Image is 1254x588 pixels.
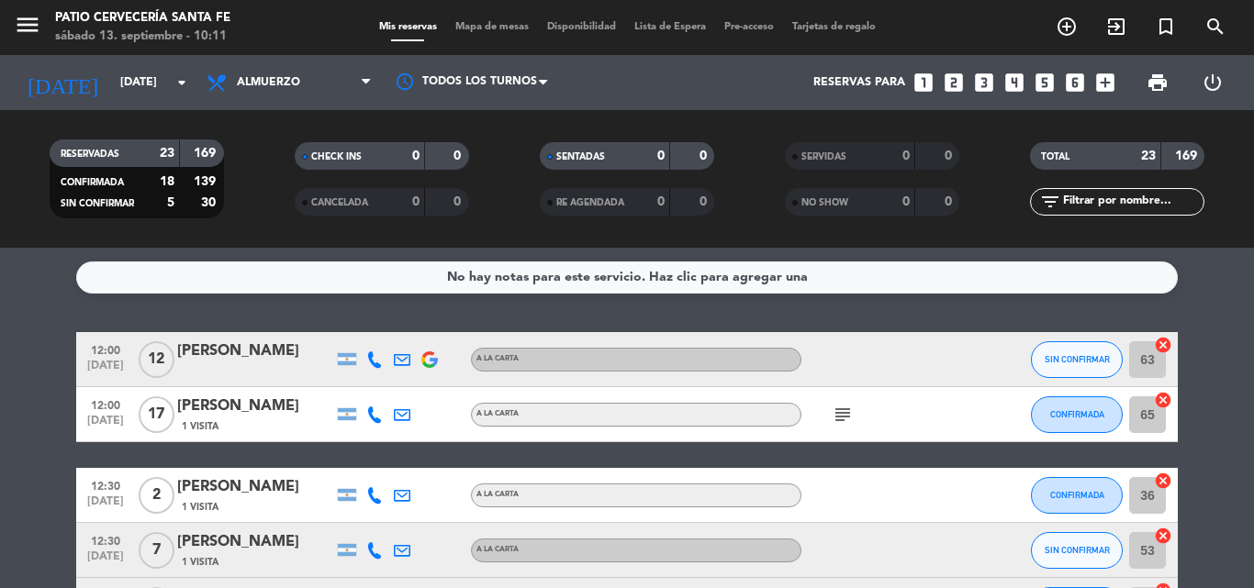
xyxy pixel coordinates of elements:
strong: 169 [194,147,219,160]
strong: 0 [902,150,910,162]
span: Mapa de mesas [446,22,538,32]
span: A LA CARTA [476,410,519,417]
i: looks_4 [1002,71,1026,94]
strong: 0 [700,150,711,162]
span: 2 [139,477,174,514]
span: 12:00 [83,338,129,360]
span: 17 [139,396,174,433]
i: looks_6 [1063,71,1087,94]
div: No hay notas para este servicio. Haz clic para agregar una [447,267,808,288]
input: Filtrar por nombre... [1061,192,1204,212]
div: [PERSON_NAME] [177,530,333,554]
span: SIN CONFIRMAR [1045,545,1110,555]
span: CONFIRMADA [1050,490,1104,500]
span: [DATE] [83,415,129,436]
span: 12:30 [83,474,129,495]
strong: 23 [1141,150,1156,162]
i: search [1204,16,1226,38]
strong: 5 [167,196,174,209]
strong: 0 [453,195,465,208]
i: menu [14,11,41,39]
span: SERVIDAS [801,152,846,161]
button: CONFIRMADA [1031,477,1123,514]
span: A LA CARTA [476,491,519,498]
span: 1 Visita [182,555,218,570]
i: cancel [1154,336,1172,354]
strong: 18 [160,175,174,188]
i: cancel [1154,527,1172,545]
i: looks_two [942,71,966,94]
span: Pre-acceso [715,22,783,32]
i: add_circle_outline [1056,16,1078,38]
div: Patio Cervecería Santa Fe [55,9,230,28]
div: [PERSON_NAME] [177,394,333,418]
i: filter_list [1039,191,1061,213]
span: [DATE] [83,550,129,571]
div: sábado 13. septiembre - 10:11 [55,28,230,46]
i: looks_one [912,71,935,94]
span: Reservas para [813,76,905,89]
strong: 139 [194,175,219,188]
i: looks_3 [972,71,996,94]
div: [PERSON_NAME] [177,339,333,363]
strong: 0 [657,150,665,162]
span: print [1147,72,1169,94]
i: arrow_drop_down [171,72,193,94]
i: cancel [1154,472,1172,490]
i: exit_to_app [1105,16,1127,38]
i: [DATE] [14,62,111,103]
span: TOTAL [1041,152,1069,161]
span: 12 [139,341,174,378]
span: SIN CONFIRMAR [61,199,134,208]
span: 1 Visita [182,419,218,434]
div: [PERSON_NAME] [177,475,333,499]
strong: 0 [945,195,956,208]
strong: 0 [902,195,910,208]
span: Tarjetas de regalo [783,22,885,32]
span: RESERVADAS [61,150,119,159]
span: RE AGENDADA [556,198,624,207]
i: turned_in_not [1155,16,1177,38]
span: CHECK INS [311,152,362,161]
span: Almuerzo [237,76,300,89]
span: SIN CONFIRMAR [1045,354,1110,364]
img: google-logo.png [421,351,438,368]
span: A LA CARTA [476,546,519,553]
strong: 23 [160,147,174,160]
strong: 0 [945,150,956,162]
button: SIN CONFIRMAR [1031,532,1123,569]
span: NO SHOW [801,198,848,207]
span: CONFIRMADA [61,178,124,187]
div: LOG OUT [1185,55,1240,110]
button: CONFIRMADA [1031,396,1123,433]
i: cancel [1154,391,1172,409]
span: 7 [139,532,174,569]
span: Mis reservas [370,22,446,32]
button: SIN CONFIRMAR [1031,341,1123,378]
span: [DATE] [83,360,129,381]
span: 12:00 [83,394,129,415]
strong: 0 [657,195,665,208]
strong: 30 [201,196,219,209]
span: A LA CARTA [476,355,519,362]
strong: 0 [412,150,420,162]
span: Disponibilidad [538,22,625,32]
strong: 0 [453,150,465,162]
i: subject [832,404,854,426]
button: menu [14,11,41,45]
strong: 169 [1175,150,1201,162]
span: CONFIRMADA [1050,409,1104,419]
i: power_settings_new [1202,72,1224,94]
strong: 0 [412,195,420,208]
span: CANCELADA [311,198,368,207]
span: [DATE] [83,495,129,516]
span: SENTADAS [556,152,605,161]
span: Lista de Espera [625,22,715,32]
i: looks_5 [1033,71,1057,94]
strong: 0 [700,195,711,208]
span: 12:30 [83,529,129,550]
span: 1 Visita [182,500,218,515]
i: add_box [1093,71,1117,94]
